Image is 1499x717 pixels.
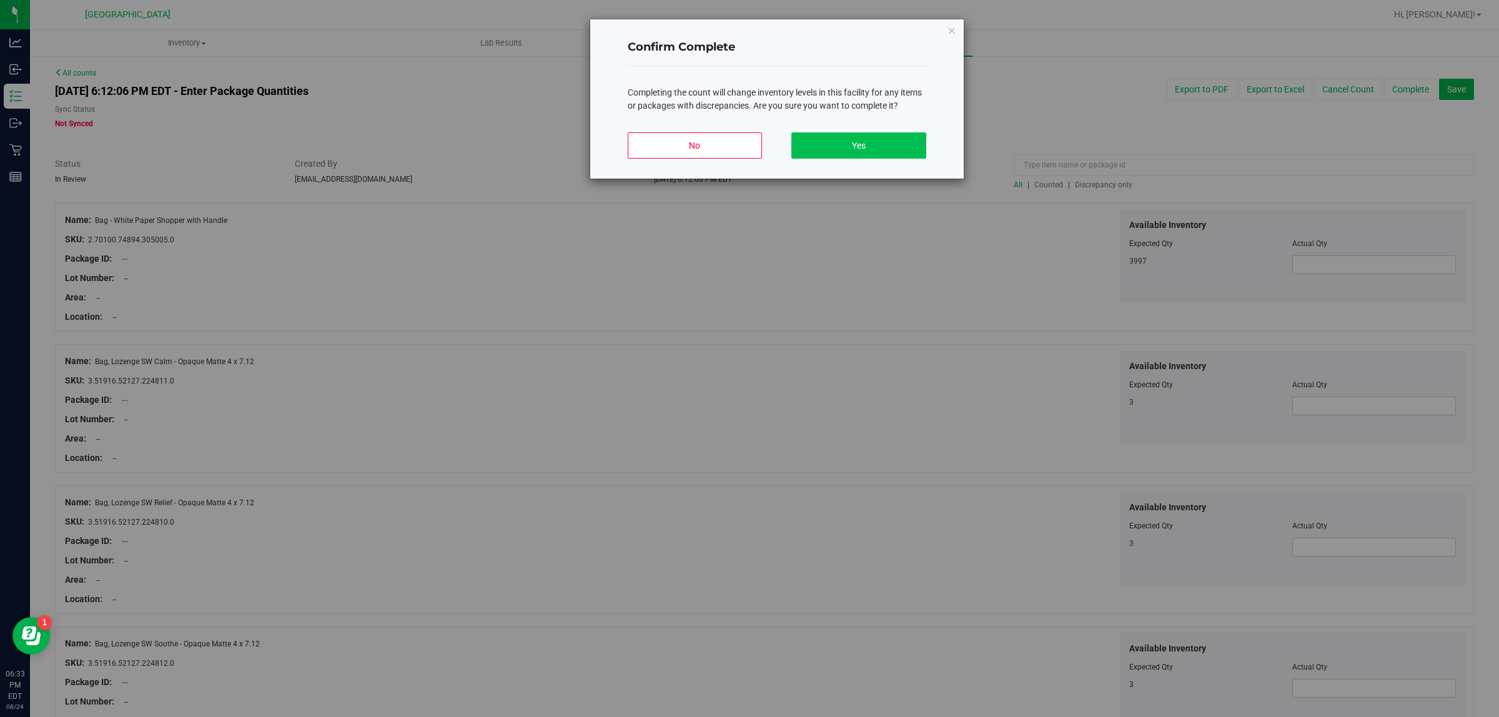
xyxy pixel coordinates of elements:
[628,87,922,111] span: Completing the count will change inventory levels in this facility for any items or packages with...
[628,39,926,56] h4: Confirm Complete
[791,132,926,159] button: Yes
[37,615,52,630] iframe: Resource center unread badge
[12,617,50,655] iframe: Resource center
[628,132,762,159] button: No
